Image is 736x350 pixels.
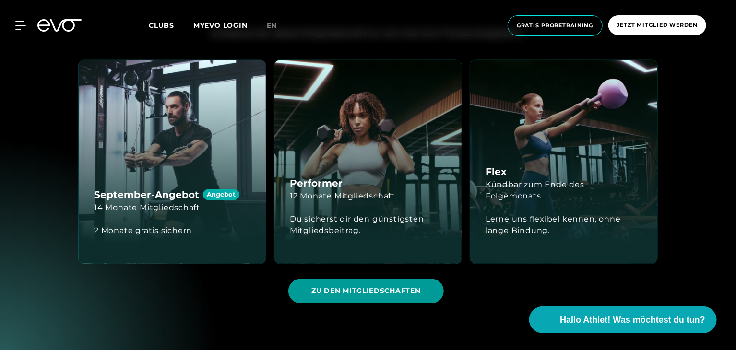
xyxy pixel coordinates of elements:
[605,15,709,36] a: Jetzt Mitglied werden
[94,188,239,202] h4: September-Angebot
[94,202,200,214] div: 14 Monate Mitgliedschaft
[560,314,705,327] span: Hallo Athlet! Was möchtest du tun?
[617,21,698,29] span: Jetzt Mitglied werden
[149,21,193,30] a: Clubs
[288,272,447,311] a: ZU DEN MITGLIEDSCHAFTEN
[486,214,642,237] div: Lerne uns flexibel kennen, ohne lange Bindung.
[529,306,717,333] button: Hallo Athlet! Was möchtest du tun?
[193,21,248,30] a: MYEVO LOGIN
[290,176,343,191] h4: Performer
[267,20,289,31] a: en
[486,165,507,179] h4: Flex
[203,189,239,200] div: Angebot
[267,21,277,30] span: en
[149,21,174,30] span: Clubs
[517,22,594,30] span: Gratis Probetraining
[505,15,605,36] a: Gratis Probetraining
[290,214,446,237] div: Du sicherst dir den günstigsten Mitgliedsbeitrag.
[486,179,642,202] div: Kündbar zum Ende des Folgemonats
[311,286,420,296] span: ZU DEN MITGLIEDSCHAFTEN
[94,225,192,237] div: 2 Monate gratis sichern
[290,191,395,202] div: 12 Monate Mitgliedschaft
